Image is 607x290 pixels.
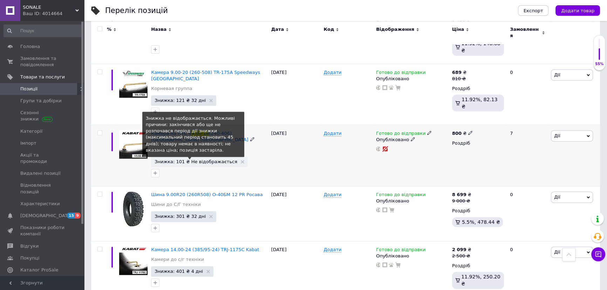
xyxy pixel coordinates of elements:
span: Дії [554,72,560,77]
div: 0 [506,186,549,241]
div: Роздріб [452,85,504,92]
img: Камера 14.00-24 (385/95-24) TRJ-1175C Kabat [119,247,148,275]
a: Шина 9.00R20 (260R508) О-40БМ 12 PR Росава [151,192,262,197]
span: Додати [323,247,341,253]
span: Додати [323,192,341,198]
span: Знижка: 401 ₴ 4 дні [155,269,203,274]
span: Готово до відправки [376,131,425,138]
span: Головна [20,43,40,50]
a: Камера 14.00-24 (385/95-24) TRJ-1175C Kabat [151,247,259,252]
img: Камера 9.00-20 (260-508) TR-175A Speedways Индия [119,69,148,98]
span: % [107,26,111,33]
div: Опубліковано [376,198,449,204]
div: 2 500 ₴ [452,253,471,259]
div: Ваш ID: 4014664 [23,11,84,17]
div: Опубліковано [376,137,449,143]
span: Відгуки [20,243,39,249]
span: Дії [554,133,560,138]
button: Експорт [518,5,549,16]
span: Дії [554,194,560,200]
span: Видалені позиції [20,170,61,177]
div: 810 ₴ [452,76,466,82]
span: Сезонні знижки [20,110,65,122]
img: Камера на ПТС 4 9.00-16 (240-406) Kabat Польша [119,130,148,159]
div: 9 000 ₴ [452,198,471,204]
span: Характеристики [20,201,60,207]
span: 15 [67,213,75,219]
span: Показники роботи компанії [20,225,65,237]
span: Замовлення [510,26,540,39]
b: 2 099 [452,247,466,252]
span: 5.5%, 478.44 ₴ [462,219,500,225]
span: Відображення [376,26,414,33]
a: Шини до С/Г техніки [151,201,201,208]
div: Опубліковано [376,253,449,259]
span: Експорт [524,8,543,13]
span: Назва [151,26,166,33]
span: Імпорт [20,140,36,146]
span: Готово до відправки [376,192,425,199]
b: 8 699 [452,192,466,197]
span: SONALE [23,4,75,11]
div: ₴ [452,192,471,198]
span: 11.92%, 82.13 ₴ [462,97,497,109]
span: Код [323,26,334,33]
div: ₴ [452,247,471,253]
a: Корневая группа [151,85,192,92]
span: Замовлення та повідомлення [20,55,65,68]
img: Шина 9.00R20 (260R508) О-40БМ 12 PR Росава [123,192,144,226]
span: Товари та послуги [20,74,65,80]
span: 9 [75,213,81,219]
div: 55% [594,62,605,67]
div: Опубліковано [376,76,449,82]
b: 800 [452,131,462,136]
div: ₴ [452,69,466,76]
span: Позиції [20,86,37,92]
a: Камери до с/г техніки [151,256,204,263]
b: 689 [452,70,462,75]
div: 7 [506,125,549,186]
div: Знижка не відображається. Можливі причини: закінчився або ще не розпочався період дії знижки (мак... [146,115,241,153]
span: Акції та промокоди [20,152,65,165]
span: Групи та добірки [20,98,62,104]
div: [DATE] [270,64,322,125]
span: Знижка: 121 ₴ 32 дні [155,98,206,103]
div: [DATE] [270,186,322,241]
input: Пошук [4,25,82,37]
span: Категорії [20,128,42,134]
span: Знижка: 101 ₴ Не відображається [155,159,237,164]
div: Роздріб [452,208,504,214]
span: Дії [554,249,560,255]
div: 0 [506,64,549,125]
div: ₴ [452,130,473,137]
button: Додати товар [555,5,600,16]
div: Роздріб [452,263,504,269]
span: Покупці [20,255,39,261]
span: Додати [323,131,341,136]
span: 11.92%, 250.20 ₴ [461,274,500,286]
span: Готово до відправки [376,247,425,254]
span: Знижка: 301 ₴ 32 дні [155,214,206,219]
span: [DEMOGRAPHIC_DATA] [20,213,72,219]
div: [DATE] [270,125,322,186]
button: Чат з покупцем [591,247,605,261]
span: Каталог ProSale [20,267,58,273]
span: Додати [323,70,341,75]
span: Ціна [452,26,464,33]
div: Перелік позицій [105,7,168,14]
span: Додати товар [561,8,594,13]
span: Готово до відправки [376,70,425,77]
span: Дата [271,26,284,33]
a: Камера 9.00-20 (260-508) TR-175A Speedways [GEOGRAPHIC_DATA] [151,70,260,81]
div: Роздріб [452,140,504,146]
span: Відновлення позицій [20,182,65,195]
